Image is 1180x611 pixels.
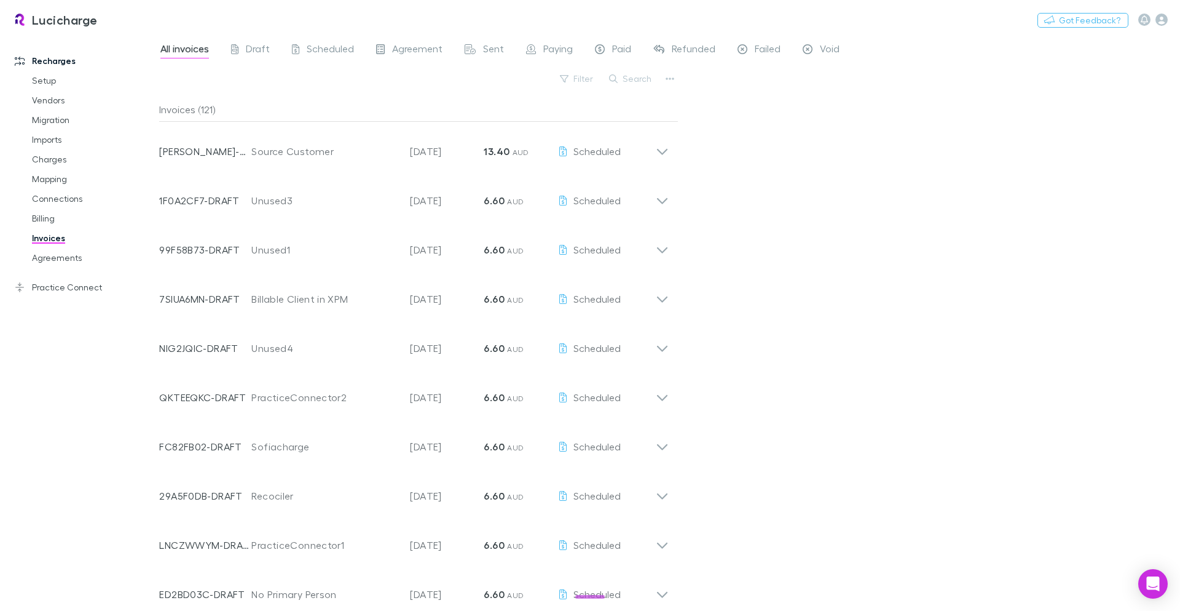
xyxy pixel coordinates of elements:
[573,588,621,600] span: Scheduled
[251,292,398,306] div: Billable Client in XPM
[20,71,166,90] a: Setup
[410,292,484,306] p: [DATE]
[573,391,621,403] span: Scheduled
[149,220,678,270] div: 99F58B73-DRAFTUnused1[DATE]6.60 AUDScheduled
[484,293,504,305] strong: 6.60
[149,417,678,466] div: FC82FB02-DRAFTSofiacharge[DATE]6.60 AUDScheduled
[507,591,524,600] span: AUD
[159,587,251,602] p: ED2BD03C-DRAFT
[159,390,251,405] p: QKTEEQKC-DRAFT
[5,5,105,34] a: Lucicharge
[573,342,621,354] span: Scheduled
[820,42,840,58] span: Void
[159,242,251,257] p: 99F58B73-DRAFT
[573,441,621,452] span: Scheduled
[410,144,484,159] p: [DATE]
[149,122,678,171] div: [PERSON_NAME]-0092Source Customer[DATE]13.40 AUDScheduled
[755,42,781,58] span: Failed
[484,539,504,551] strong: 6.60
[251,144,398,159] div: Source Customer
[307,42,354,58] span: Scheduled
[573,293,621,305] span: Scheduled
[507,246,524,255] span: AUD
[513,148,529,157] span: AUD
[672,42,715,58] span: Refunded
[20,90,166,110] a: Vendors
[507,541,524,551] span: AUD
[149,516,678,565] div: LNCZWWYM-DRAFTPracticeConnector1[DATE]6.60 AUDScheduled
[507,492,524,501] span: AUD
[32,12,98,27] h3: Lucicharge
[410,439,484,454] p: [DATE]
[20,209,166,228] a: Billing
[573,539,621,551] span: Scheduled
[1138,569,1168,599] div: Open Intercom Messenger
[507,295,524,305] span: AUD
[483,42,504,58] span: Sent
[149,171,678,220] div: 1F0A2CF7-DRAFTUnused3[DATE]6.60 AUDScheduled
[160,42,209,58] span: All invoices
[12,12,27,27] img: Lucicharge's Logo
[573,194,621,206] span: Scheduled
[251,390,398,405] div: PracticeConnector2
[20,248,166,268] a: Agreements
[410,489,484,503] p: [DATE]
[159,193,251,208] p: 1F0A2CF7-DRAFT
[159,144,251,159] p: [PERSON_NAME]-0092
[507,345,524,354] span: AUD
[410,242,484,257] p: [DATE]
[507,394,524,403] span: AUD
[612,42,631,58] span: Paid
[159,489,251,503] p: 29A5F0DB-DRAFT
[251,341,398,356] div: Unused4
[484,194,504,207] strong: 6.60
[251,242,398,257] div: Unused1
[159,538,251,553] p: LNCZWWYM-DRAFT
[507,443,524,452] span: AUD
[603,71,659,86] button: Search
[410,193,484,208] p: [DATE]
[484,244,504,256] strong: 6.60
[20,110,166,130] a: Migration
[159,439,251,454] p: FC82FB02-DRAFT
[410,390,484,405] p: [DATE]
[149,368,678,417] div: QKTEEQKC-DRAFTPracticeConnector2[DATE]6.60 AUDScheduled
[392,42,442,58] span: Agreement
[20,169,166,189] a: Mapping
[251,587,398,602] div: No Primary Person
[543,42,573,58] span: Paying
[484,145,509,158] strong: 13.40
[246,42,270,58] span: Draft
[484,490,504,502] strong: 6.60
[484,391,504,404] strong: 6.60
[573,145,621,157] span: Scheduled
[251,193,398,208] div: Unused3
[149,466,678,516] div: 29A5F0DB-DRAFTRecociler[DATE]6.60 AUDScheduled
[159,292,251,306] p: 7SIUA6MN-DRAFT
[573,244,621,255] span: Scheduled
[2,278,166,297] a: Practice Connect
[20,189,166,209] a: Connections
[251,489,398,503] div: Recociler
[554,71,600,86] button: Filter
[159,341,251,356] p: NIG2JQIC-DRAFT
[149,270,678,319] div: 7SIUA6MN-DRAFTBillable Client in XPM[DATE]6.60 AUDScheduled
[484,441,504,453] strong: 6.60
[251,439,398,454] div: Sofiacharge
[410,587,484,602] p: [DATE]
[484,342,504,354] strong: 6.60
[507,197,524,206] span: AUD
[484,588,504,601] strong: 6.60
[410,341,484,356] p: [DATE]
[410,538,484,553] p: [DATE]
[20,228,166,248] a: Invoices
[2,51,166,71] a: Recharges
[1037,13,1128,28] button: Got Feedback?
[573,490,621,501] span: Scheduled
[149,319,678,368] div: NIG2JQIC-DRAFTUnused4[DATE]6.60 AUDScheduled
[20,150,166,169] a: Charges
[251,538,398,553] div: PracticeConnector1
[20,130,166,150] a: Imports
